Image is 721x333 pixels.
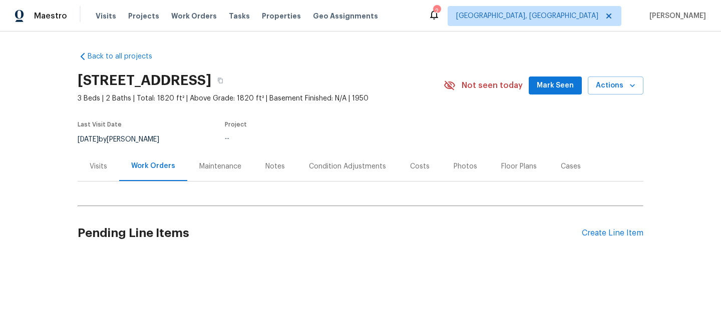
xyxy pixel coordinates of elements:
[588,76,643,95] button: Actions
[645,11,706,21] span: [PERSON_NAME]
[96,11,116,21] span: Visits
[171,11,217,21] span: Work Orders
[582,228,643,238] div: Create Line Item
[78,210,582,256] h2: Pending Line Items
[90,161,107,171] div: Visits
[225,121,247,127] span: Project
[131,161,175,171] div: Work Orders
[199,161,241,171] div: Maintenance
[309,161,386,171] div: Condition Adjustments
[501,161,537,171] div: Floor Plans
[78,93,444,103] span: 3 Beds | 2 Baths | Total: 1820 ft² | Above Grade: 1820 ft² | Basement Finished: N/A | 1950
[313,11,378,21] span: Geo Assignments
[128,11,159,21] span: Projects
[456,11,598,21] span: [GEOGRAPHIC_DATA], [GEOGRAPHIC_DATA]
[433,6,440,16] div: 2
[229,12,250,19] span: Tasks
[596,79,635,92] span: Actions
[537,79,574,92] span: Mark Seen
[462,80,523,90] span: Not seen today
[78,136,99,143] span: [DATE]
[78,133,171,145] div: by [PERSON_NAME]
[262,11,301,21] span: Properties
[78,121,122,127] span: Last Visit Date
[225,133,417,140] div: ...
[529,76,582,95] button: Mark Seen
[454,161,477,171] div: Photos
[78,51,174,61] a: Back to all projects
[561,161,581,171] div: Cases
[211,71,229,89] button: Copy Address
[265,161,285,171] div: Notes
[34,11,67,21] span: Maestro
[78,75,211,85] h2: [STREET_ADDRESS]
[410,161,430,171] div: Costs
